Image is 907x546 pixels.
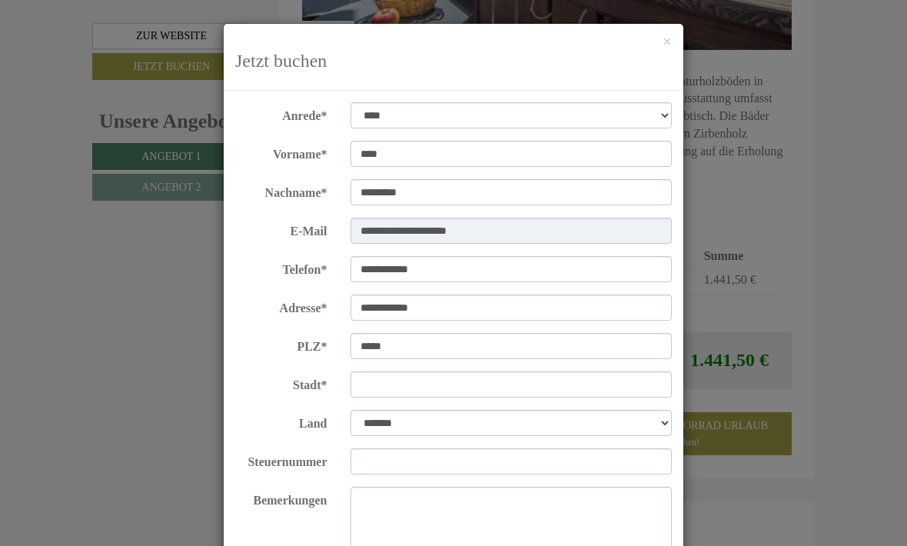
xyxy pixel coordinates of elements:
[224,102,339,125] label: Anrede*
[224,256,339,279] label: Telefon*
[224,448,339,471] label: Steuernummer
[224,295,339,318] label: Adresse*
[663,34,672,50] button: ×
[224,179,339,202] label: Nachname*
[224,218,339,241] label: E-Mail
[224,371,339,395] label: Stadt*
[224,410,339,433] label: Land
[235,51,672,71] h3: Jetzt buchen
[224,487,339,510] label: Bemerkungen
[224,141,339,164] label: Vorname*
